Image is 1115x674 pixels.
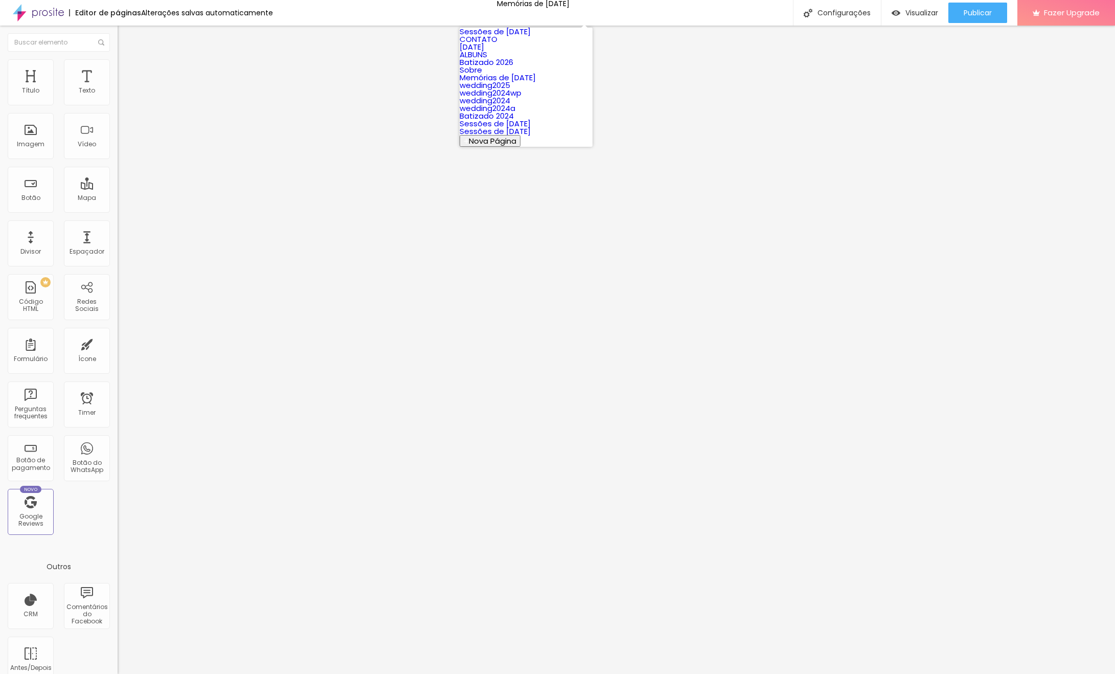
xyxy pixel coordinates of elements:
[460,41,484,52] a: [DATE]
[69,9,141,16] div: Editor de páginas
[460,118,531,129] a: Sessões de [DATE]
[66,459,107,474] div: Botão do WhatsApp
[78,141,96,148] div: Vídeo
[118,26,1115,674] iframe: Editor
[460,49,487,60] a: ALBUNS
[70,248,104,255] div: Espaçador
[14,355,48,363] div: Formulário
[78,194,96,201] div: Mapa
[10,298,51,313] div: Código HTML
[460,80,510,91] a: wedding2025
[881,3,948,23] button: Visualizar
[460,34,497,44] a: CONTATO
[460,87,521,98] a: wedding2024wp
[20,486,42,493] div: Novo
[20,248,41,255] div: Divisor
[78,355,96,363] div: Ícone
[460,95,510,106] a: wedding2024
[460,64,482,75] a: Sobre
[948,3,1007,23] button: Publicar
[66,603,107,625] div: Comentários do Facebook
[24,611,38,618] div: CRM
[17,141,44,148] div: Imagem
[22,87,39,94] div: Título
[964,9,992,17] span: Publicar
[8,33,110,52] input: Buscar elemento
[21,194,40,201] div: Botão
[79,87,95,94] div: Texto
[10,664,51,671] div: Antes/Depois
[78,409,96,416] div: Timer
[460,103,515,114] a: wedding2024a
[1044,8,1100,17] span: Fazer Upgrade
[141,9,273,16] div: Alterações salvas automaticamente
[98,39,104,46] img: Icone
[460,135,520,147] button: Nova Página
[10,457,51,471] div: Botão de pagamento
[469,136,516,146] span: Nova Página
[10,513,51,528] div: Google Reviews
[460,57,513,68] a: Batizado 2026
[460,110,514,121] a: Batizado 2024
[460,126,531,137] a: Sessões de [DATE]
[10,406,51,420] div: Perguntas frequentes
[905,9,938,17] span: Visualizar
[460,72,536,83] a: Memórias de [DATE]
[66,298,107,313] div: Redes Sociais
[892,9,900,17] img: view-1.svg
[460,26,531,37] a: Sessões de [DATE]
[804,9,812,17] img: Icone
